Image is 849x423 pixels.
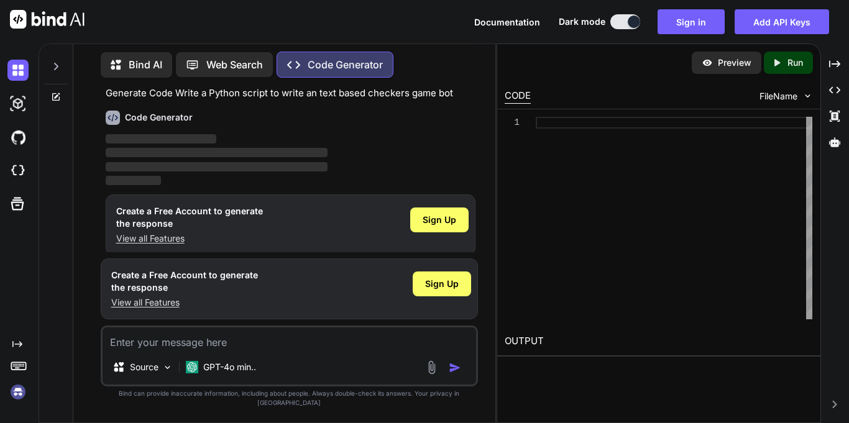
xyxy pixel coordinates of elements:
img: preview [702,57,713,68]
span: FileName [760,90,797,102]
img: chevron down [802,91,813,101]
p: Preview [718,57,751,69]
h1: Create a Free Account to generate the response [111,269,258,294]
img: githubDark [7,127,29,148]
h1: Create a Free Account to generate the response [116,205,263,230]
button: Add API Keys [735,9,829,34]
span: ‌ [106,176,161,185]
img: darkChat [7,60,29,81]
p: Run [787,57,803,69]
img: GPT-4o mini [186,361,198,373]
span: Dark mode [559,16,605,28]
p: Code Generator [308,57,383,72]
img: darkAi-studio [7,93,29,114]
span: Sign Up [423,214,456,226]
p: Bind AI [129,57,162,72]
p: View all Features [116,232,263,245]
div: CODE [505,89,531,104]
h2: OUTPUT [497,327,820,356]
p: Bind can provide inaccurate information, including about people. Always double-check its answers.... [101,389,478,407]
p: Generate Code Write a Python script to write an text based checkers game bot [106,86,475,101]
span: ‌ [106,148,328,157]
img: signin [7,381,29,403]
span: ‌ [106,134,217,143]
h6: Code Generator [125,111,193,124]
p: Source [130,361,158,373]
button: Sign in [658,9,725,34]
img: icon [449,362,461,374]
span: Documentation [474,17,540,27]
span: Sign Up [425,278,459,290]
p: GPT-4o min.. [203,361,256,373]
p: Web Search [206,57,263,72]
img: cloudideIcon [7,160,29,181]
div: 1 [505,117,520,129]
span: ‌ [106,162,328,171]
img: Bind AI [10,10,85,29]
img: attachment [424,360,439,375]
img: Pick Models [162,362,173,373]
button: Documentation [474,16,540,29]
p: View all Features [111,296,258,309]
